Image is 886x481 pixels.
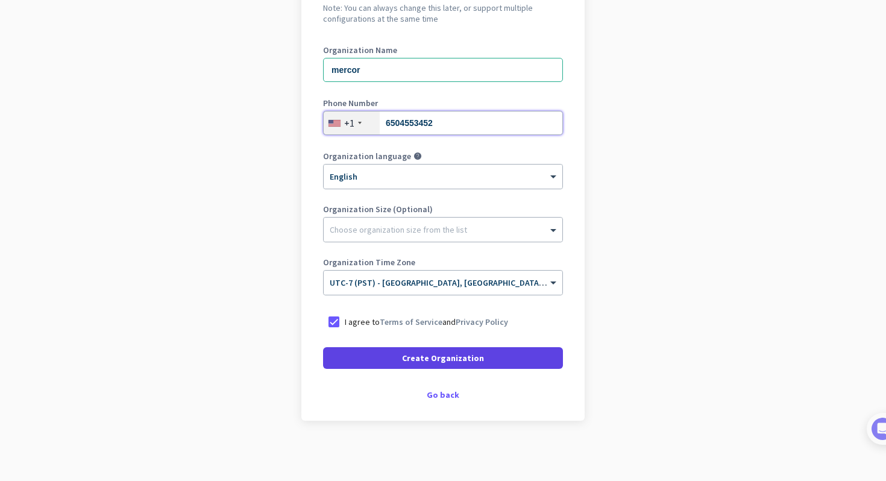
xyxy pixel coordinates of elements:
div: Go back [323,391,563,399]
span: Create Organization [402,352,484,364]
input: 201-555-0123 [323,111,563,135]
input: What is the name of your organization? [323,58,563,82]
a: Privacy Policy [456,316,508,327]
h2: Note: You can always change this later, or support multiple configurations at the same time [323,2,563,24]
label: Organization Size (Optional) [323,205,563,213]
div: +1 [344,117,354,129]
label: Organization language [323,152,411,160]
button: Create Organization [323,347,563,369]
label: Organization Time Zone [323,258,563,266]
a: Terms of Service [380,316,442,327]
i: help [413,152,422,160]
label: Organization Name [323,46,563,54]
p: I agree to and [345,316,508,328]
label: Phone Number [323,99,563,107]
